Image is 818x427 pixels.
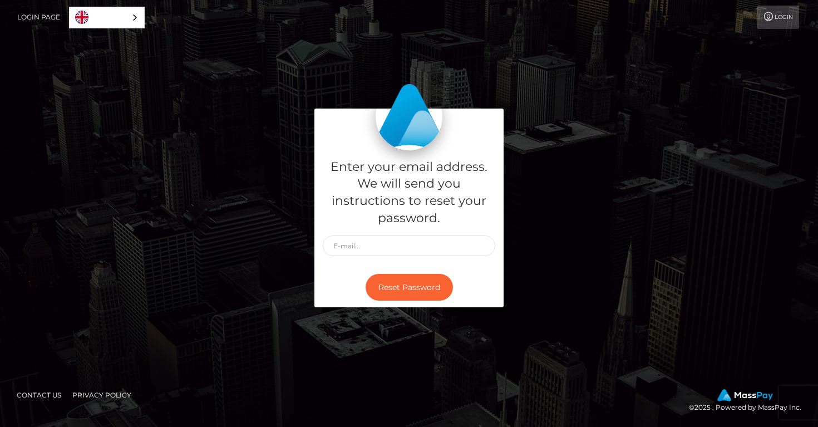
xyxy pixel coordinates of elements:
[757,6,799,29] a: Login
[689,389,810,414] div: © 2025 , Powered by MassPay Inc.
[717,389,773,401] img: MassPay
[69,7,145,28] div: Language
[323,235,495,256] input: E-mail...
[70,7,144,28] a: English
[323,159,495,227] h5: Enter your email address. We will send you instructions to reset your password.
[366,274,453,301] button: Reset Password
[68,386,136,404] a: Privacy Policy
[12,386,66,404] a: Contact Us
[17,6,60,29] a: Login Page
[69,7,145,28] aside: Language selected: English
[376,84,442,150] img: MassPay Login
